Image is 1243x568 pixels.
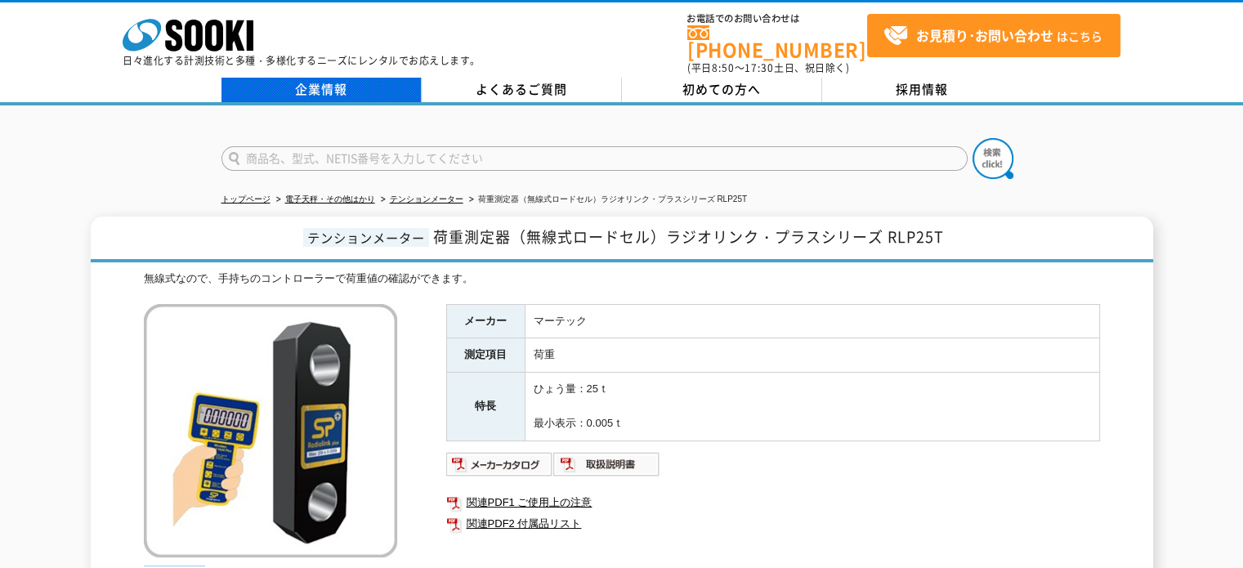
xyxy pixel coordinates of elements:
[303,228,429,247] span: テンションメーター
[867,14,1120,57] a: お見積り･お問い合わせはこちら
[422,78,622,102] a: よくあるご質問
[972,138,1013,179] img: btn_search.png
[622,78,822,102] a: 初めての方へ
[144,271,1100,288] div: 無線式なので、手持ちのコントローラーで荷重値の確認ができます。
[525,373,1099,441] td: ひょう量：25ｔ 最小表示：0.005ｔ
[446,451,553,477] img: メーカーカタログ
[446,304,525,338] th: メーカー
[553,451,660,477] img: 取扱説明書
[525,338,1099,373] td: 荷重
[446,338,525,373] th: 測定項目
[744,60,774,75] span: 17:30
[446,462,553,474] a: メーカーカタログ
[687,25,867,59] a: [PHONE_NUMBER]
[916,25,1053,45] strong: お見積り･お問い合わせ
[221,78,422,102] a: 企業情報
[822,78,1022,102] a: 採用情報
[144,304,397,557] img: 荷重測定器（無線式ロードセル）ラジオリンク・プラスシリーズ RLP25T
[221,146,968,171] input: 商品名、型式、NETIS番号を入力してください
[446,373,525,441] th: 特長
[221,195,271,203] a: トップページ
[433,226,944,248] span: 荷重測定器（無線式ロードセル）ラジオリンク・プラスシリーズ RLP25T
[466,191,747,208] li: 荷重測定器（無線式ロードセル）ラジオリンク・プラスシリーズ RLP25T
[553,462,660,474] a: 取扱説明書
[123,56,481,65] p: 日々進化する計測技術と多種・多様化するニーズにレンタルでお応えします。
[285,195,375,203] a: 電子天秤・その他はかり
[682,80,761,98] span: 初めての方へ
[687,60,849,75] span: (平日 ～ 土日、祝日除く)
[712,60,735,75] span: 8:50
[883,24,1102,48] span: はこちら
[446,513,1100,534] a: 関連PDF2 付属品リスト
[446,492,1100,513] a: 関連PDF1 ご使用上の注意
[390,195,463,203] a: テンションメーター
[525,304,1099,338] td: マーテック
[687,14,867,24] span: お電話でのお問い合わせは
